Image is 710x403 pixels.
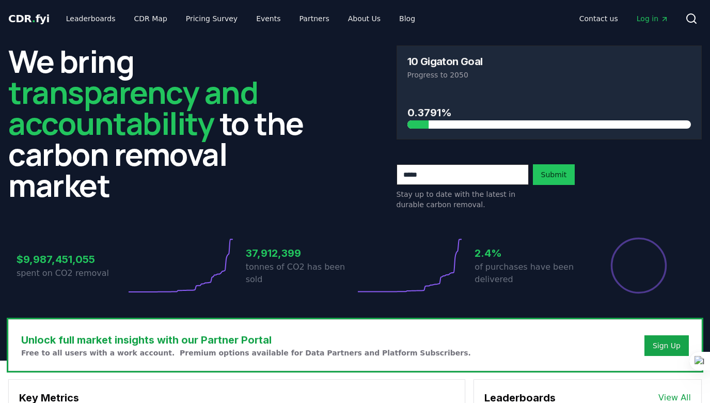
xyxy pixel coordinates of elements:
button: Sign Up [644,335,689,356]
h2: We bring to the carbon removal market [8,45,314,200]
h3: $9,987,451,055 [17,252,126,267]
a: Log in [628,9,677,28]
h3: 2.4% [475,245,584,261]
a: Events [248,9,289,28]
a: About Us [340,9,389,28]
a: Contact us [571,9,626,28]
a: CDR Map [126,9,176,28]
p: spent on CO2 removal [17,267,126,280]
p: Stay up to date with the latest in durable carbon removal. [397,189,529,210]
p: Free to all users with a work account. Premium options available for Data Partners and Platform S... [21,348,471,358]
nav: Main [58,9,423,28]
a: Pricing Survey [178,9,246,28]
span: . [32,12,36,25]
a: Sign Up [653,340,681,351]
span: Log in [637,13,669,24]
a: Blog [391,9,423,28]
span: CDR fyi [8,12,50,25]
button: Submit [533,164,575,185]
p: Progress to 2050 [407,70,691,80]
h3: 10 Gigaton Goal [407,56,483,67]
a: Partners [291,9,338,28]
span: transparency and accountability [8,71,258,144]
h3: Unlock full market insights with our Partner Portal [21,332,471,348]
a: CDR.fyi [8,11,50,26]
p: of purchases have been delivered [475,261,584,286]
nav: Main [571,9,677,28]
div: Percentage of sales delivered [610,237,668,295]
p: tonnes of CO2 has been sold [246,261,355,286]
a: Leaderboards [58,9,124,28]
h3: 37,912,399 [246,245,355,261]
h3: 0.3791% [407,105,691,120]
